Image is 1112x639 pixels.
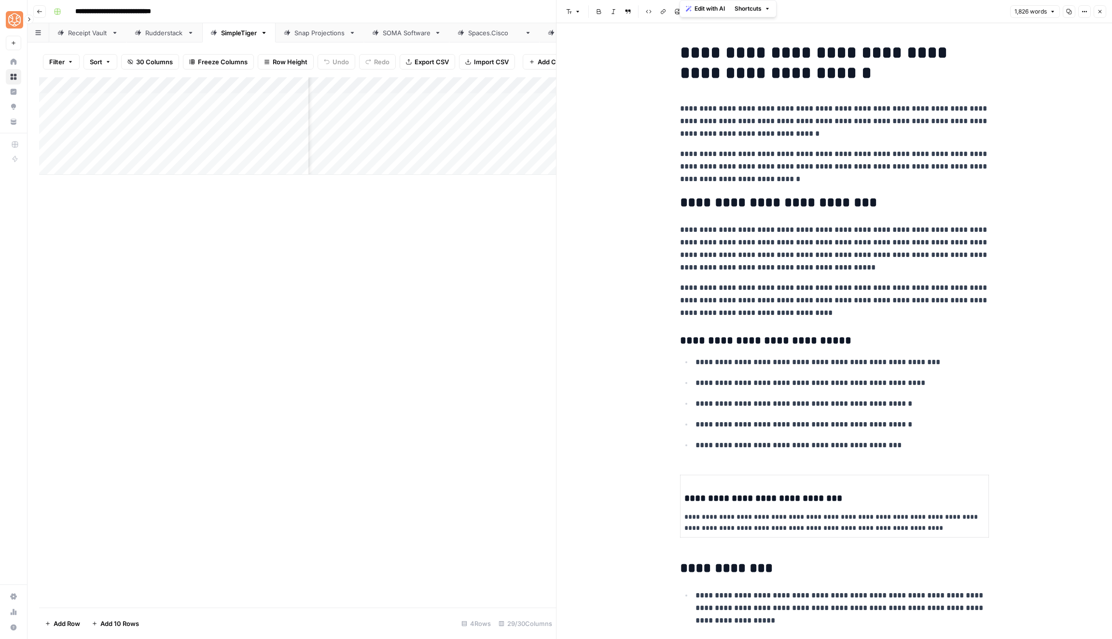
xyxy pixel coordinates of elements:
span: 1,826 words [1015,7,1047,16]
div: SOMA Software [383,28,431,38]
div: 4 Rows [458,616,495,631]
a: Usage [6,604,21,620]
a: Snap Projections [276,23,364,43]
a: Insights [6,84,21,99]
a: SOMA Software [364,23,449,43]
img: SimpleTiger Logo [6,11,23,28]
span: 30 Columns [136,57,173,67]
button: 30 Columns [121,54,179,70]
span: Filter [49,57,65,67]
button: Shortcuts [731,2,774,15]
button: Add Row [39,616,86,631]
span: Undo [333,57,349,67]
span: Freeze Columns [198,57,248,67]
a: Opportunities [6,99,21,114]
button: Sort [83,54,117,70]
div: Snap Projections [294,28,345,38]
button: Import CSV [459,54,515,70]
button: Export CSV [400,54,455,70]
button: Freeze Columns [183,54,254,70]
div: [DOMAIN_NAME] [468,28,521,38]
a: Your Data [6,114,21,129]
span: Add Column [538,57,575,67]
button: Row Height [258,54,314,70]
a: [DOMAIN_NAME] [540,23,630,43]
span: Add 10 Rows [100,619,139,628]
button: Help + Support [6,620,21,635]
button: Add Column [523,54,581,70]
button: 1,826 words [1010,5,1060,18]
div: SimpleTiger [221,28,257,38]
span: Row Height [273,57,307,67]
button: Filter [43,54,80,70]
a: Home [6,54,21,70]
span: Sort [90,57,102,67]
span: Export CSV [415,57,449,67]
div: Rudderstack [145,28,183,38]
div: 29/30 Columns [495,616,556,631]
button: Add 10 Rows [86,616,145,631]
button: Undo [318,54,355,70]
a: SimpleTiger [202,23,276,43]
button: Workspace: SimpleTiger [6,8,21,32]
a: Browse [6,69,21,85]
a: Rudderstack [126,23,202,43]
span: Edit with AI [695,4,725,13]
a: Settings [6,589,21,604]
span: Import CSV [474,57,509,67]
span: Add Row [54,619,80,628]
button: Edit with AI [682,2,729,15]
span: Shortcuts [735,4,762,13]
button: Redo [359,54,396,70]
a: Receipt Vault [49,23,126,43]
a: [DOMAIN_NAME] [449,23,540,43]
span: Redo [374,57,389,67]
div: Receipt Vault [68,28,108,38]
